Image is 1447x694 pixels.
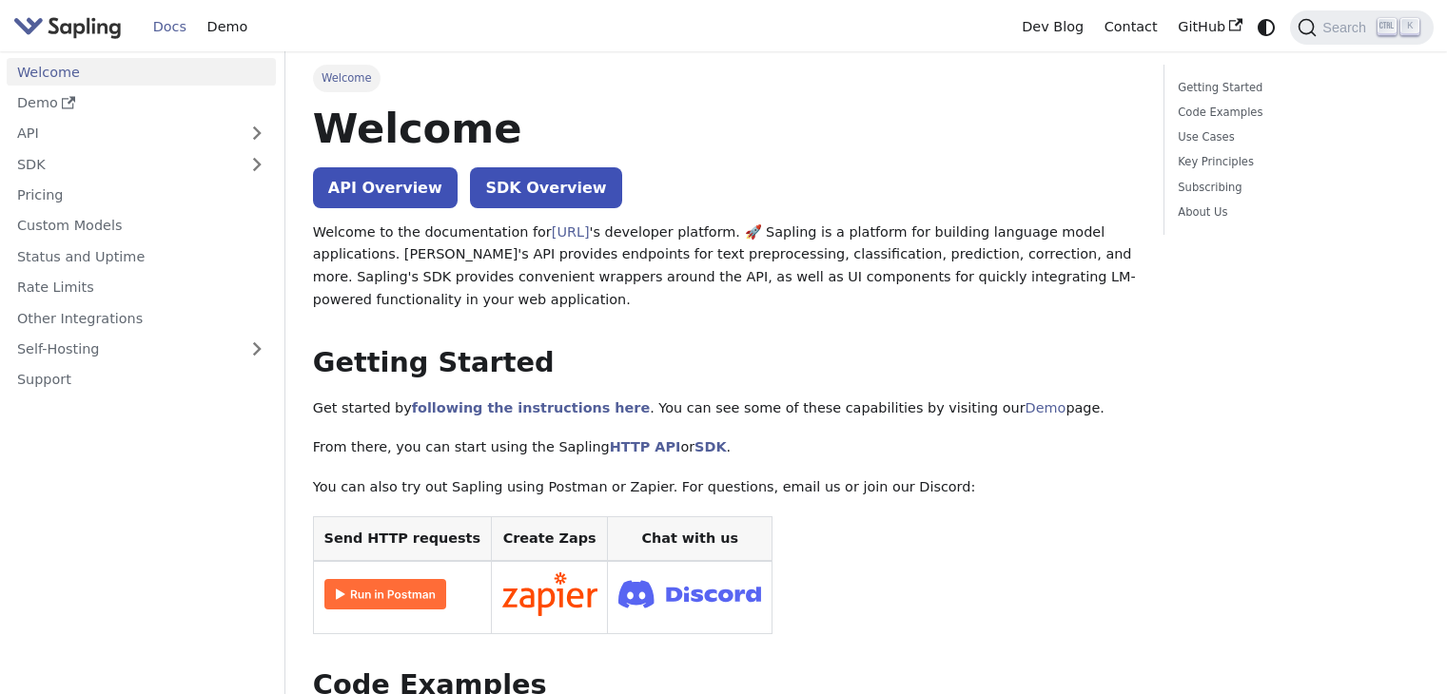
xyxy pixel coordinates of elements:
[324,579,446,609] img: Run in Postman
[7,58,276,86] a: Welcome
[552,224,590,240] a: [URL]
[7,242,276,270] a: Status and Uptime
[238,120,276,147] button: Expand sidebar category 'API'
[7,366,276,394] a: Support
[1317,20,1378,35] span: Search
[1290,10,1433,45] button: Search (Ctrl+K)
[7,304,276,332] a: Other Integrations
[197,12,258,42] a: Demo
[1167,12,1252,42] a: GitHub
[470,167,621,208] a: SDK Overview
[7,120,238,147] a: API
[313,167,458,208] a: API Overview
[313,346,1136,380] h2: Getting Started
[502,572,597,616] img: Connect in Zapier
[313,436,1136,459] p: From there, you can start using the Sapling or .
[1178,153,1413,171] a: Key Principles
[618,574,761,613] img: Join Discord
[1178,104,1413,122] a: Code Examples
[313,65,381,91] span: Welcome
[694,439,726,454] a: SDK
[1178,128,1413,146] a: Use Cases
[313,65,1136,91] nav: Breadcrumbs
[313,222,1136,312] p: Welcome to the documentation for 's developer platform. 🚀 Sapling is a platform for building lang...
[1178,179,1413,197] a: Subscribing
[610,439,681,454] a: HTTP API
[313,476,1136,499] p: You can also try out Sapling using Postman or Zapier. For questions, email us or join our Discord:
[313,516,491,561] th: Send HTTP requests
[608,516,772,561] th: Chat with us
[412,400,650,415] a: following the instructions here
[7,89,276,117] a: Demo
[491,516,608,561] th: Create Zaps
[1094,12,1168,42] a: Contact
[1400,18,1419,35] kbd: K
[7,274,276,301] a: Rate Limits
[238,150,276,178] button: Expand sidebar category 'SDK'
[313,397,1136,420] p: Get started by . You can see some of these capabilities by visiting our page.
[1178,203,1413,222] a: About Us
[143,12,197,42] a: Docs
[1011,12,1093,42] a: Dev Blog
[7,336,276,363] a: Self-Hosting
[1026,400,1066,415] a: Demo
[7,150,238,178] a: SDK
[1253,13,1281,41] button: Switch between dark and light mode (currently system mode)
[13,13,122,41] img: Sapling.ai
[7,182,276,209] a: Pricing
[13,13,128,41] a: Sapling.ai
[7,212,276,240] a: Custom Models
[1178,79,1413,97] a: Getting Started
[313,103,1136,154] h1: Welcome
